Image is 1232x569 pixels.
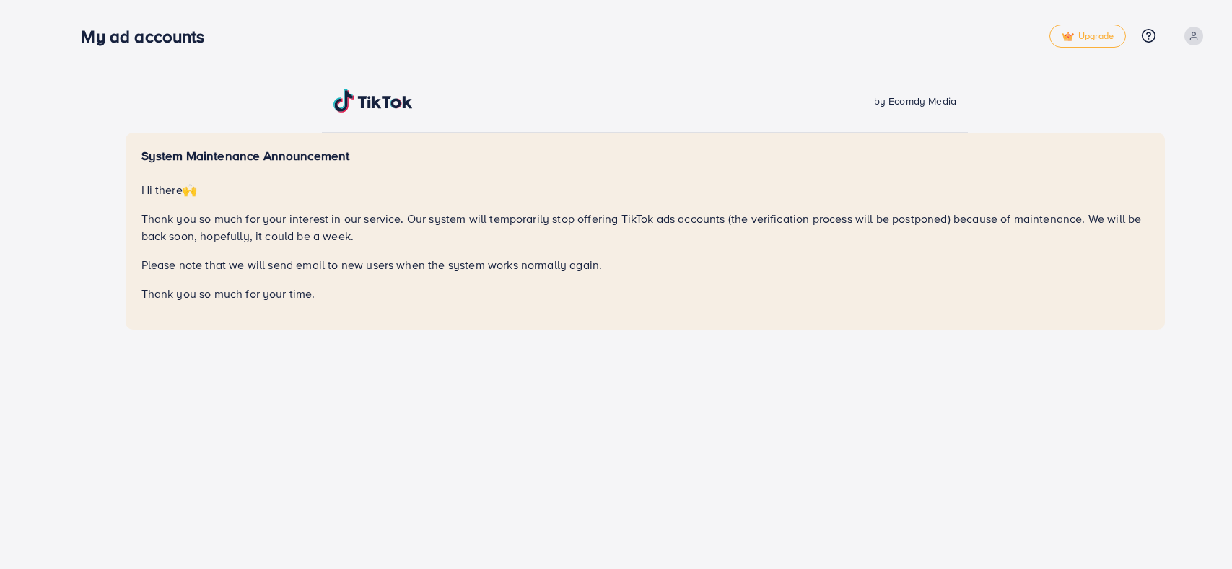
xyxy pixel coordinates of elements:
[141,149,1149,164] h5: System Maintenance Announcement
[141,256,1149,273] p: Please note that we will send email to new users when the system works normally again.
[1062,32,1074,42] img: tick
[141,210,1149,244] p: Thank you so much for your interest in our service. Our system will temporarily stop offering Tik...
[874,94,956,108] span: by Ecomdy Media
[141,285,1149,302] p: Thank you so much for your time.
[141,181,1149,198] p: Hi there
[333,89,413,113] img: TikTok
[1062,31,1114,42] span: Upgrade
[183,182,197,198] span: 🙌
[81,26,216,47] h3: My ad accounts
[1049,25,1126,48] a: tickUpgrade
